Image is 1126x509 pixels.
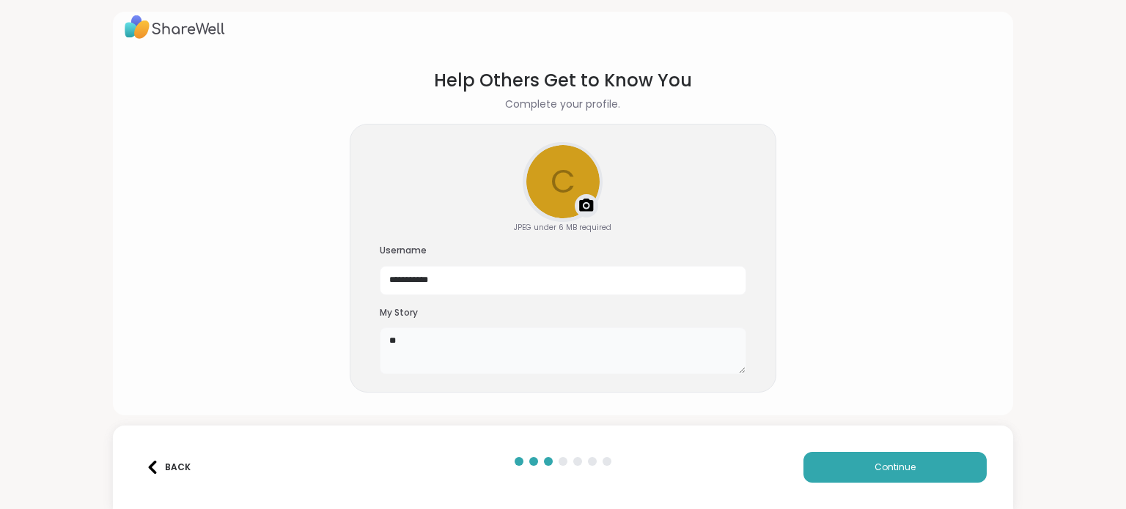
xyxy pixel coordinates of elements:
span: Continue [875,461,916,474]
button: Back [139,452,198,483]
button: Continue [803,452,987,483]
h3: My Story [380,307,746,319]
img: ShareWell Logo [125,10,225,44]
h2: Complete your profile. [505,97,620,112]
h1: Help Others Get to Know You [434,67,692,94]
div: Back [146,461,191,474]
div: JPEG under 6 MB required [514,222,611,233]
h3: Username [380,245,746,257]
